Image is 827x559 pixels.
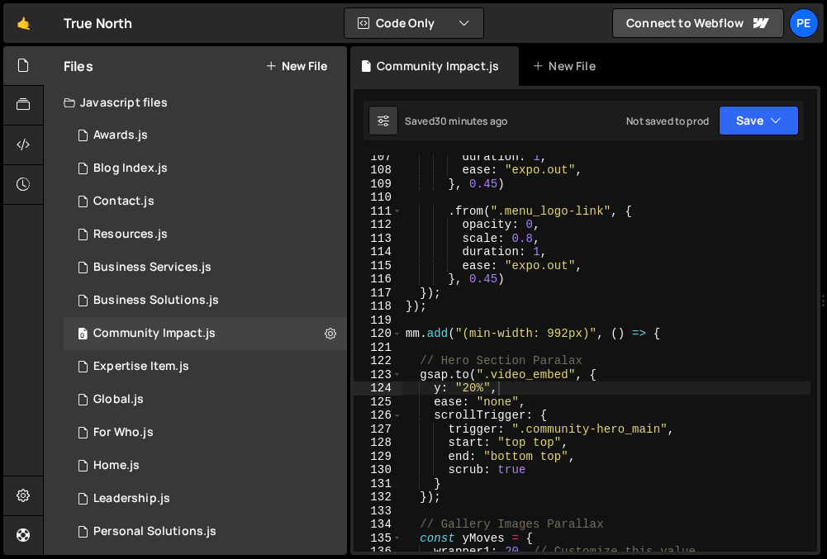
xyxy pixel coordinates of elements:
h2: Files [64,57,93,75]
a: 🤙 [3,3,44,43]
div: Resources.js [93,227,168,242]
div: 124 [354,381,402,396]
div: 114 [354,245,402,259]
button: Save [719,106,799,135]
button: Code Only [345,8,483,38]
div: 15265/41843.js [64,317,347,350]
div: 125 [354,396,402,410]
div: 15265/43574.js [64,218,347,251]
div: Business Services.js [93,260,212,275]
div: 129 [354,450,402,464]
div: Leadership.js [93,491,170,506]
div: Home.js [93,458,140,473]
div: 108 [354,163,402,178]
div: 117 [354,287,402,301]
div: Expertise Item.js [93,359,189,374]
div: 15265/41855.js [64,251,347,284]
div: Personal Solutions.js [93,524,216,539]
div: 134 [354,518,402,532]
div: 130 [354,463,402,477]
div: 15265/41334.js [64,152,347,185]
div: 15265/41190.js [64,515,347,548]
div: 15265/41786.js [64,284,347,317]
div: Business Solutions.js [93,293,219,308]
div: 110 [354,191,402,205]
div: 136 [354,545,402,559]
div: 121 [354,341,402,355]
div: Blog Index.js [93,161,168,176]
div: Javascript files [44,86,347,119]
div: True North [64,13,133,33]
div: 15265/40175.js [64,449,347,482]
div: 126 [354,409,402,423]
div: 122 [354,354,402,368]
div: Saved [405,114,507,128]
div: 113 [354,232,402,246]
div: Not saved to prod [626,114,709,128]
div: New File [532,58,601,74]
div: 107 [354,150,402,164]
div: 15265/42961.js [64,119,347,152]
div: 109 [354,178,402,192]
div: 118 [354,300,402,314]
div: 120 [354,327,402,341]
div: Global.js [93,392,144,407]
div: 111 [354,205,402,219]
div: 127 [354,423,402,437]
div: 15265/41621.js [64,350,347,383]
div: Awards.js [93,128,148,143]
div: 115 [354,259,402,273]
div: 15265/41431.js [64,482,347,515]
a: Pe [789,8,819,38]
div: 135 [354,532,402,546]
div: 15265/40084.js [64,383,347,416]
div: 15265/42978.js [64,185,347,218]
div: 119 [354,314,402,328]
div: 133 [354,505,402,519]
div: For Who.js [93,425,154,440]
div: 132 [354,490,402,505]
a: Connect to Webflow [612,8,784,38]
div: Community Impact.js [377,58,499,74]
div: 123 [354,368,402,382]
button: New File [265,59,327,73]
div: 15265/40950.js [64,416,347,449]
div: 30 minutes ago [435,114,507,128]
div: Community Impact.js [93,326,216,341]
div: 112 [354,218,402,232]
span: 0 [78,329,88,342]
div: 116 [354,272,402,287]
div: 131 [354,477,402,491]
div: 128 [354,436,402,450]
div: Contact.js [93,194,154,209]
